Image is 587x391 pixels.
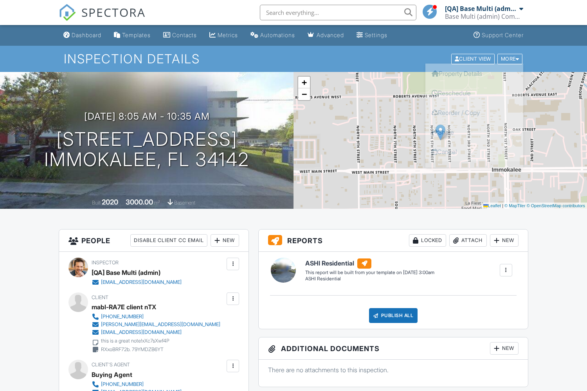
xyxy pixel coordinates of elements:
[425,102,523,122] a: Reorder / Copy
[449,234,487,247] div: Attach
[111,28,154,43] a: Templates
[451,54,495,64] div: Client View
[490,234,519,247] div: New
[101,338,169,344] div: this is a great note!xXc7sXwf4P
[260,32,295,38] div: Automations
[247,28,298,43] a: Automations (Basic)
[365,32,387,38] div: Settings
[101,381,144,387] div: [PHONE_NUMBER]
[92,321,220,328] a: [PERSON_NAME][EMAIL_ADDRESS][DOMAIN_NAME]
[59,11,146,27] a: SPECTORA
[174,200,195,206] span: basement
[305,258,434,269] h6: ASHI Residential
[353,28,391,43] a: Settings
[260,5,416,20] input: Search everything...
[92,369,132,380] a: Buying Agent
[101,329,182,335] div: [EMAIL_ADDRESS][DOMAIN_NAME]
[504,203,526,208] a: © MapTiler
[497,54,523,64] div: More
[101,321,220,328] div: [PERSON_NAME][EMAIL_ADDRESS][DOMAIN_NAME]
[259,337,528,360] h3: Additional Documents
[64,52,523,66] h1: Inspection Details
[172,32,197,38] div: Contacts
[101,314,144,320] div: [PHONE_NUMBER]
[81,4,146,20] span: SPECTORA
[92,260,119,265] span: Inspector
[59,230,248,252] h3: People
[369,308,418,323] div: Publish All
[409,234,446,247] div: Locked
[160,28,200,43] a: Contacts
[470,28,527,43] a: Support Center
[445,13,523,20] div: Base Multi (admin) Company
[92,278,182,286] a: [EMAIL_ADDRESS][DOMAIN_NAME]
[92,328,220,336] a: [EMAIL_ADDRESS][DOMAIN_NAME]
[92,380,182,388] a: [PHONE_NUMBER]
[92,313,220,321] a: [PHONE_NUMBER]
[101,346,164,353] div: RXxoBRF72b. 79YMDZB6YT
[72,32,101,38] div: Dashboard
[490,342,519,355] div: New
[304,28,347,43] a: Advanced
[60,28,104,43] a: Dashboard
[305,269,434,276] div: This report will be built from your template on [DATE] 3:00am
[92,362,130,368] span: Client's Agent
[268,366,519,374] p: There are no attachments to this inspection.
[425,63,523,83] a: Property Details
[102,198,118,206] div: 2020
[302,77,307,87] span: +
[92,301,156,313] div: mabl-RA7E client nTX
[425,142,523,161] a: Cancel
[298,77,310,88] a: Zoom in
[154,200,160,206] span: m²
[425,161,523,181] a: Delete
[101,279,182,285] div: [EMAIL_ADDRESS][DOMAIN_NAME]
[450,56,497,61] a: Client View
[482,32,524,38] div: Support Center
[305,276,434,282] div: ASHI Residential
[206,28,241,43] a: Metrics
[126,198,153,206] div: 3000.00
[298,88,310,100] a: Zoom out
[483,203,501,208] a: Leaflet
[527,203,585,208] a: © OpenStreetMap contributors
[92,200,101,206] span: Built
[211,234,239,247] div: New
[44,129,249,170] h1: [STREET_ADDRESS] Immokalee, FL 34142
[130,234,207,247] div: Disable Client CC Email
[302,89,307,99] span: −
[84,111,210,122] h3: [DATE] 8:05 am - 10:35 am
[317,32,344,38] div: Advanced
[92,294,108,300] span: Client
[92,267,160,278] div: [QA] Base Multi (admin)
[59,4,76,21] img: The Best Home Inspection Software - Spectora
[425,83,523,102] a: Reschedule
[502,203,503,208] span: |
[122,32,151,38] div: Templates
[445,5,517,13] div: [QA] Base Multi (admin)
[425,122,523,142] a: Share
[259,230,528,252] h3: Reports
[218,32,238,38] div: Metrics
